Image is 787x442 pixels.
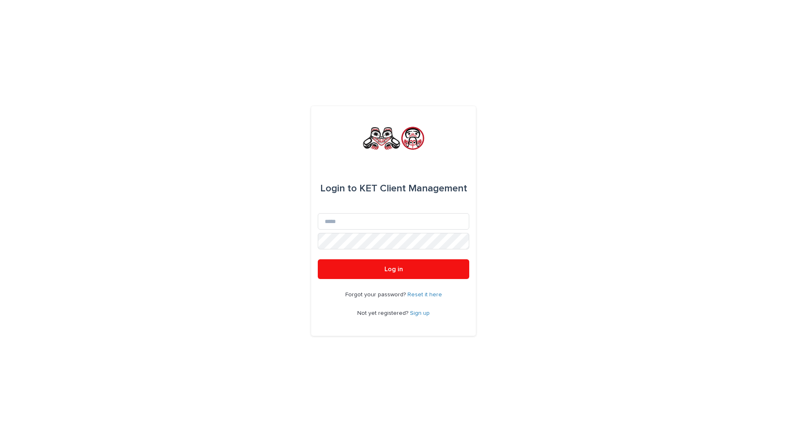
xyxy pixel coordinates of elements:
span: Login to [320,184,357,193]
div: KET Client Management [320,177,467,200]
button: Log in [318,259,469,279]
span: Log in [384,266,403,272]
img: rNyI97lYS1uoOg9yXW8k [362,126,425,151]
a: Reset it here [407,292,442,298]
span: Not yet registered? [357,310,410,316]
a: Sign up [410,310,430,316]
span: Forgot your password? [345,292,407,298]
